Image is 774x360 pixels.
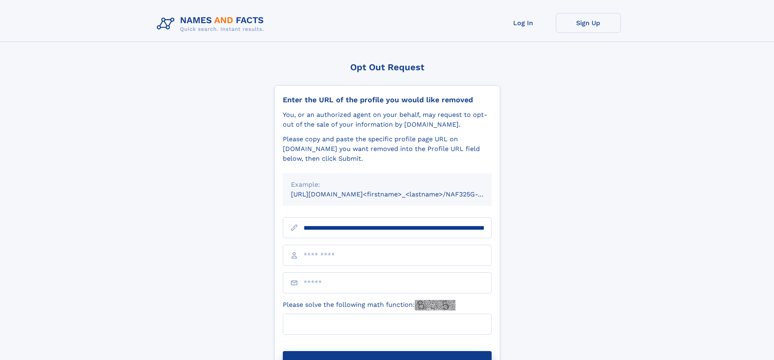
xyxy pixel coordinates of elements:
[274,62,500,72] div: Opt Out Request
[283,134,492,164] div: Please copy and paste the specific profile page URL on [DOMAIN_NAME] you want removed into the Pr...
[283,300,455,310] label: Please solve the following math function:
[283,110,492,129] div: You, or an authorized agent on your behalf, may request to opt-out of the sale of your informatio...
[291,190,507,198] small: [URL][DOMAIN_NAME]<firstname>_<lastname>/NAF325G-xxxxxxxx
[283,95,492,104] div: Enter the URL of the profile you would like removed
[491,13,556,33] a: Log In
[291,180,483,190] div: Example:
[556,13,621,33] a: Sign Up
[154,13,271,35] img: Logo Names and Facts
